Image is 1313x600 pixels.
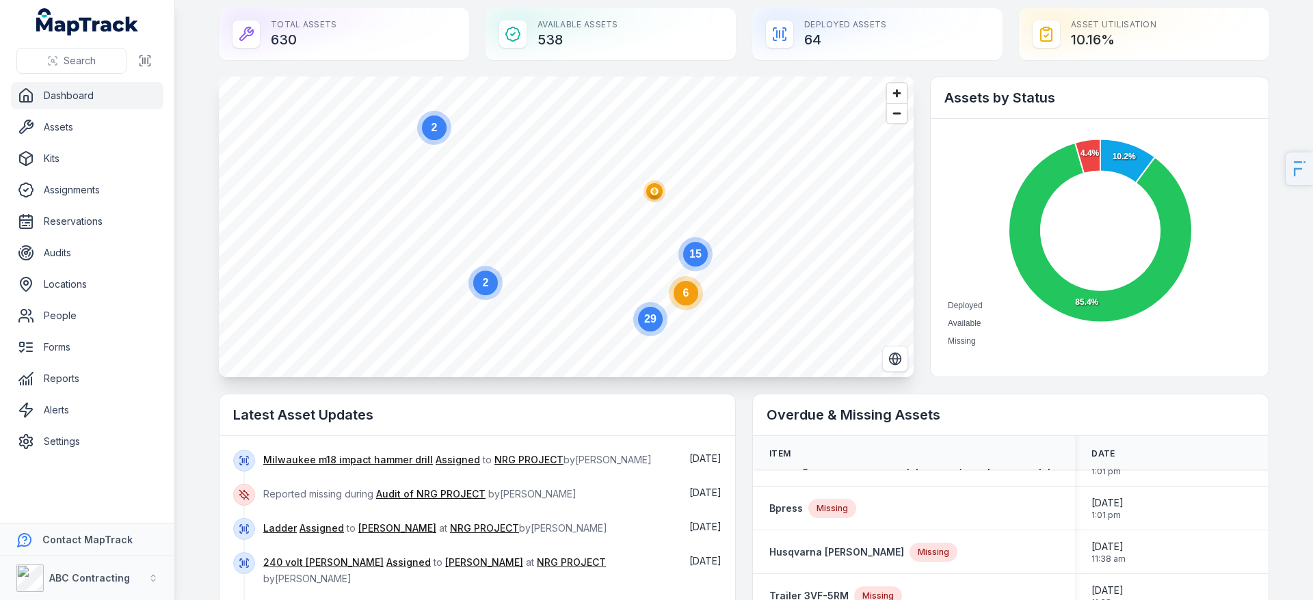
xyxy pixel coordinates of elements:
span: Search [64,54,96,68]
a: Locations [11,271,163,298]
span: Available [948,318,981,328]
a: Kits [11,145,163,172]
a: Forms [11,333,163,361]
a: Ladder [263,521,297,535]
text: 2 [483,277,489,288]
a: Reports [11,365,163,392]
h2: Overdue & Missing Assets [767,405,1255,424]
h2: Latest Asset Updates [233,405,721,424]
text: 6 [683,287,689,299]
a: [PERSON_NAME] [358,521,436,535]
span: [DATE] [689,555,721,567]
button: Messages [137,426,274,481]
h2: Assets by Status [944,88,1255,107]
a: Dashboard [11,82,163,109]
span: [DATE] [1091,496,1124,510]
a: Settings [11,428,163,455]
span: [DATE] [689,521,721,532]
button: Search [16,48,127,74]
span: to at by [PERSON_NAME] [263,522,607,534]
time: 27/08/2025, 9:22:40 am [689,555,721,567]
span: Messages [182,461,229,470]
a: Assignments [11,176,163,204]
text: 15 [689,248,702,260]
a: Assets [11,113,163,141]
button: Zoom out [887,103,907,123]
a: Assigned [386,556,431,569]
strong: Contact MapTrack [42,534,133,545]
div: Missing [910,543,957,562]
time: 22/07/2025, 11:38:59 am [1091,540,1126,564]
a: Alerts [11,396,163,424]
span: Date [1091,448,1115,459]
div: Send us a message [14,184,260,221]
canvas: Map [219,77,914,377]
a: Assigned [436,453,480,467]
a: NRG PROJECT [494,453,563,467]
a: People [11,302,163,329]
time: 27/08/2025, 9:22:40 am [689,521,721,532]
span: to at by [PERSON_NAME] [263,556,606,584]
a: NRG PROJECT [450,521,519,535]
a: MapTrack [36,8,139,36]
time: 19/08/2025, 1:01:09 pm [1091,496,1124,521]
time: 27/08/2025, 9:27:46 am [689,452,721,464]
a: Husqvarna [PERSON_NAME] [769,545,904,559]
span: Deployed [948,301,983,310]
span: to by [PERSON_NAME] [263,454,652,465]
span: 11:38 am [1091,554,1126,564]
button: Switch to Satellite View [882,346,908,372]
div: Missing [808,499,856,518]
div: Close [235,22,260,46]
p: G'Day 👋 [27,97,246,120]
a: NRG PROJECT [537,556,606,569]
a: 240 volt [PERSON_NAME] [263,556,384,569]
text: 2 [432,122,438,133]
time: 27/08/2025, 9:27:26 am [689,487,721,498]
a: Reservations [11,208,163,235]
span: [DATE] [1091,540,1126,554]
span: [DATE] [1091,584,1126,597]
span: Reported missing during by [PERSON_NAME] [263,488,576,500]
a: Milwaukee m18 impact hammer drill [263,453,433,467]
a: [PERSON_NAME] [445,556,523,569]
span: Item [769,448,791,459]
span: [DATE] [689,452,721,464]
a: Assigned [300,521,344,535]
span: Home [53,461,83,470]
p: Welcome to MapTrack [27,120,246,167]
strong: ABC Contracting [49,572,130,584]
a: Bpress [769,502,803,515]
div: Send us a message [28,195,228,210]
span: 1:01 pm [1091,510,1124,521]
span: Missing [948,336,976,346]
a: Audit of NRG PROJECT [376,487,486,501]
span: [DATE] [689,487,721,498]
span: 1:01 pm [1091,466,1124,477]
button: Zoom in [887,83,907,103]
text: 29 [644,313,656,325]
a: Audits [11,239,163,267]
